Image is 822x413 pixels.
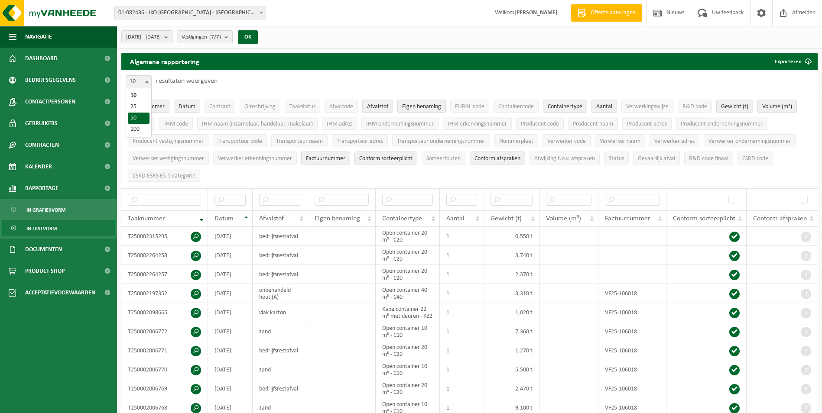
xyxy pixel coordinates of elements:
[362,100,393,113] button: AfvalstofAfvalstof: Activate to sort
[240,100,280,113] button: OmschrijvingOmschrijving: Activate to sort
[121,303,208,322] td: T250002098665
[315,215,360,222] span: Eigen benaming
[376,246,440,265] td: Open container 20 m³ - C20
[450,100,489,113] button: EURAL codeEURAL code: Activate to sort
[121,246,208,265] td: T250002264258
[543,134,591,147] button: Verwerker codeVerwerker code: Activate to sort
[121,360,208,379] td: T250002006770
[604,152,629,165] button: StatusStatus: Activate to sort
[530,152,600,165] button: Afwijking t.o.v. afsprakenAfwijking t.o.v. afspraken: Activate to sort
[689,155,728,162] span: R&D code finaal
[402,103,441,110] span: Eigen benaming
[721,103,748,110] span: Gewicht (t)
[359,155,413,162] span: Conform sorteerplicht
[392,134,490,147] button: Transporteur ondernemingsnummerTransporteur ondernemingsnummer : Activate to sort
[289,103,315,110] span: Taakstatus
[128,101,149,113] li: 25
[568,117,618,130] button: Producent naamProducent naam: Activate to sort
[322,117,357,130] button: IHM adresIHM adres: Activate to sort
[600,138,640,145] span: Verwerker naam
[126,75,152,88] span: 10
[548,103,582,110] span: Containertype
[25,113,58,134] span: Gebruikers
[121,379,208,398] td: T250002006769
[494,134,538,147] button: NummerplaatNummerplaat: Activate to sort
[650,134,699,147] button: Verwerker adresVerwerker adres: Activate to sort
[327,121,352,127] span: IHM adres
[484,322,539,341] td: 7,360 t
[214,215,234,222] span: Datum
[332,134,388,147] button: Transporteur adresTransporteur adres: Activate to sort
[654,138,695,145] span: Verwerker adres
[26,202,65,218] span: In grafiekvorm
[253,303,308,322] td: vlak karton
[159,117,193,130] button: IHM codeIHM code: Activate to sort
[627,121,667,127] span: Producent adres
[128,169,200,182] button: CSRD ESRS E5-5 categorieCSRD ESRS E5-5 categorie: Activate to sort
[208,227,253,246] td: [DATE]
[208,360,253,379] td: [DATE]
[638,155,675,162] span: Gevaarlijk afval
[376,284,440,303] td: Open container 40 m³ - C40
[598,360,666,379] td: VF25-106018
[598,303,666,322] td: VF25-106018
[179,103,195,110] span: Datum
[182,31,221,44] span: Vestigingen
[534,155,595,162] span: Afwijking t.o.v. afspraken
[498,103,534,110] span: Containercode
[133,138,204,145] span: Producent vestigingsnummer
[306,155,345,162] span: Factuurnummer
[440,341,484,360] td: 1
[376,322,440,341] td: Open container 10 m³ - C10
[115,7,266,19] span: 01-082436 - IKO NV - ANTWERPEN
[376,379,440,398] td: Open container 20 m³ - C20
[213,134,267,147] button: Transporteur codeTransporteur code: Activate to sort
[253,360,308,379] td: zand
[440,227,484,246] td: 1
[2,220,115,236] a: In lijstvorm
[484,284,539,303] td: 3,310 t
[673,215,735,222] span: Conform sorteerplicht
[253,322,308,341] td: zand
[738,152,773,165] button: CSRD codeCSRD code: Activate to sort
[546,215,581,222] span: Volume (m³)
[704,134,796,147] button: Verwerker ondernemingsnummerVerwerker ondernemingsnummer: Activate to sort
[573,121,613,127] span: Producent naam
[25,134,59,156] span: Contracten
[301,152,350,165] button: FactuurnummerFactuurnummer: Activate to sort
[440,379,484,398] td: 1
[571,4,642,22] a: Offerte aanvragen
[25,177,58,199] span: Rapportage
[128,134,208,147] button: Producent vestigingsnummerProducent vestigingsnummer: Activate to sort
[762,103,792,110] span: Volume (m³)
[455,103,484,110] span: EURAL code
[25,91,75,113] span: Contactpersonen
[337,138,383,145] span: Transporteur adres
[128,90,149,101] li: 10
[253,379,308,398] td: bedrijfsrestafval
[329,103,353,110] span: Afvalcode
[133,173,195,179] span: CSRD ESRS E5-5 categorie
[448,121,507,127] span: IHM erkenningsnummer
[271,134,328,147] button: Transporteur naamTransporteur naam: Activate to sort
[208,265,253,284] td: [DATE]
[205,100,235,113] button: ContractContract: Activate to sort
[128,152,209,165] button: Verwerker vestigingsnummerVerwerker vestigingsnummer: Activate to sort
[209,103,231,110] span: Contract
[126,31,161,44] span: [DATE] - [DATE]
[595,134,645,147] button: Verwerker naamVerwerker naam: Activate to sort
[164,121,188,127] span: IHM code
[753,215,807,222] span: Conform afspraken
[208,379,253,398] td: [DATE]
[596,103,612,110] span: Aantal
[484,379,539,398] td: 2,470 t
[684,152,733,165] button: R&D code finaalR&amp;D code finaal: Activate to sort
[440,360,484,379] td: 1
[121,30,172,43] button: [DATE] - [DATE]
[678,100,712,113] button: R&D codeR&amp;D code: Activate to sort
[208,284,253,303] td: [DATE]
[253,341,308,360] td: bedrijfsrestafval
[682,103,707,110] span: R&D code
[716,100,753,113] button: Gewicht (t)Gewicht (t): Activate to sort
[514,10,558,16] strong: [PERSON_NAME]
